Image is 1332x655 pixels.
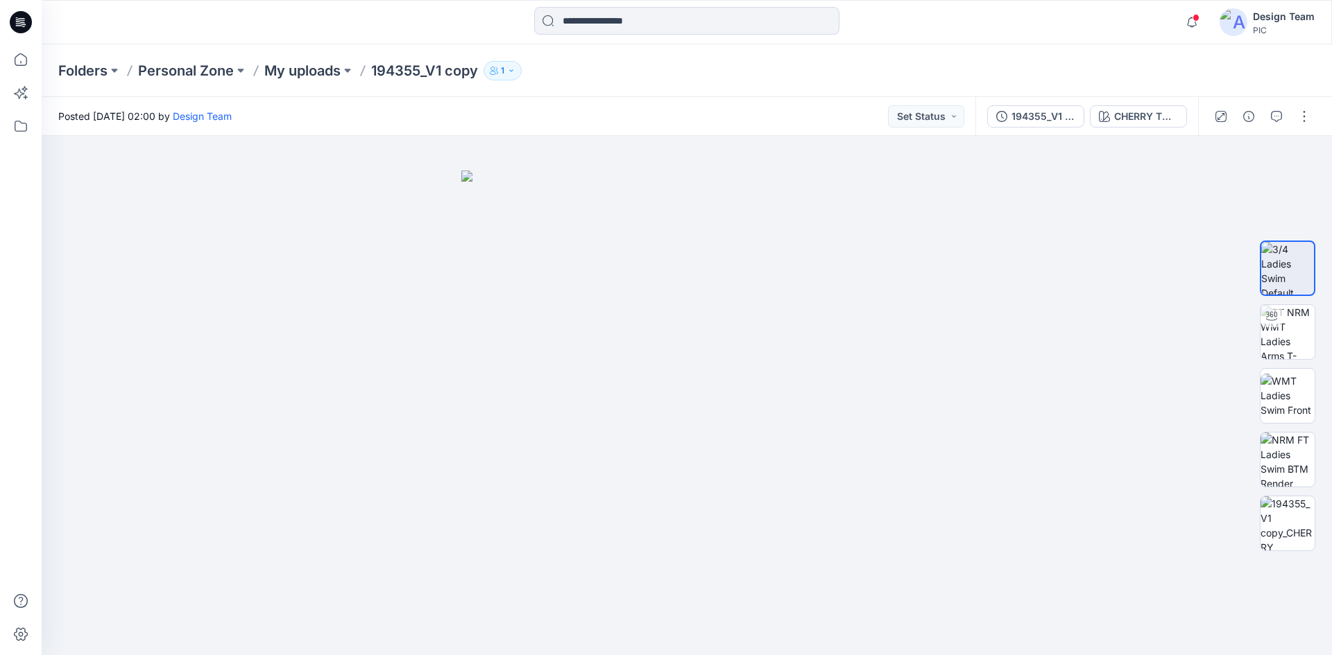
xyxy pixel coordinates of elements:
a: Personal Zone [138,61,234,80]
div: Design Team [1253,8,1315,25]
img: avatar [1220,8,1247,36]
a: Design Team [173,110,232,122]
p: 194355_V1 copy [371,61,478,80]
a: My uploads [264,61,341,80]
img: TT NRM WMT Ladies Arms T-POSE [1261,305,1315,359]
img: 194355_V1 copy_CHERRY TOMATO [1261,496,1315,550]
img: 3/4 Ladies Swim Default [1261,242,1314,295]
div: PIC [1253,25,1315,35]
img: NRM FT Ladies Swim BTM Render [1261,433,1315,487]
div: 194355_V1 copy [1011,109,1075,124]
button: CHERRY TOMATO [1090,105,1187,128]
a: Folders [58,61,108,80]
span: Posted [DATE] 02:00 by [58,109,232,123]
img: WMT Ladies Swim Front [1261,374,1315,417]
p: 1 [501,63,504,78]
button: 1 [484,61,522,80]
button: 194355_V1 copy [987,105,1084,128]
button: Details [1238,105,1260,128]
div: CHERRY TOMATO [1114,109,1178,124]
